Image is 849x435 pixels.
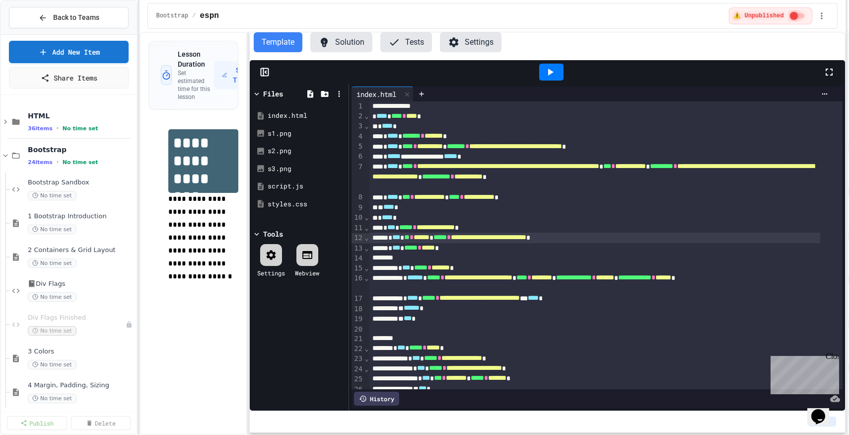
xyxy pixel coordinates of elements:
div: 10 [352,213,364,223]
div: script.js [268,181,345,191]
a: Share Items [9,67,129,88]
span: 36 items [28,125,53,132]
span: Div Flags Finished [28,314,126,322]
span: 📓Div Flags [28,280,135,288]
span: Bootstrap Sandbox [28,178,135,187]
span: No time set [28,225,76,234]
div: 16 [352,273,364,294]
div: Unpublished [126,321,133,328]
a: Delete [71,416,131,430]
div: s1.png [268,129,345,139]
div: 23 [352,354,364,364]
div: 11 [352,223,364,233]
span: 2 Containers & Grid Layout [28,246,135,255]
span: No time set [63,125,98,132]
span: No time set [28,259,76,268]
p: Set estimated time for this lesson [178,69,214,101]
div: 25 [352,374,364,384]
span: 24 items [28,159,53,166]
span: 4 Margin, Padding, Sizing [28,381,135,390]
iframe: chat widget [807,395,839,425]
div: 12 [352,233,364,243]
span: Fold line [364,224,369,232]
div: 2 [352,111,364,121]
div: 18 [352,304,364,314]
div: 7 [352,162,364,192]
div: s3.png [268,164,345,174]
div: 21 [352,334,364,344]
h3: Lesson Duration [178,49,214,69]
div: s2.png [268,146,345,156]
span: • [57,124,59,132]
span: Fold line [364,122,369,130]
span: 3 Colors [28,348,135,356]
div: index.html [352,89,401,99]
div: 19 [352,314,364,324]
span: Fold line [364,365,369,373]
span: HTML [28,111,135,120]
div: 6 [352,152,364,162]
span: 1 Bootstrap Introduction [28,212,135,221]
div: 4 [352,132,364,142]
button: Settings [440,32,501,52]
span: espn [200,10,218,22]
span: No time set [28,326,76,336]
div: 17 [352,294,364,304]
div: 1 [352,101,364,111]
div: 13 [352,244,364,254]
span: No time set [28,360,76,369]
button: Back to Teams [9,7,129,28]
div: Webview [295,268,319,277]
div: 3 [352,121,364,131]
span: No time set [63,159,98,166]
iframe: chat widget [767,352,839,394]
span: Fold line [364,112,369,120]
div: 9 [352,203,364,213]
a: Add New Item [9,41,129,63]
span: No time set [28,191,76,200]
div: 14 [352,254,364,263]
span: Fold line [364,264,369,272]
div: 24 [352,364,364,374]
div: Chat with us now!Close [4,4,69,63]
span: Back to Teams [53,12,99,23]
span: Fold line [364,244,369,252]
span: No time set [28,394,76,403]
span: Fold line [364,354,369,362]
div: index.html [268,111,345,121]
div: 22 [352,344,364,354]
span: • [57,158,59,166]
button: Template [254,32,302,52]
span: / [192,12,196,20]
div: ⚠️ Students cannot see this content! Click the toggle to publish it and make it visible to your c... [729,7,812,24]
div: 5 [352,142,364,152]
span: ⚠️ Unpublished [733,12,783,20]
div: 26 [352,385,364,395]
button: Solution [310,32,372,52]
div: Tools [263,229,283,239]
span: Bootstrap [156,12,188,20]
div: styles.css [268,199,345,209]
div: 8 [352,192,364,202]
div: 15 [352,263,364,273]
span: Fold line [364,213,369,221]
div: Settings [257,268,285,277]
button: Tests [380,32,432,52]
div: 20 [352,325,364,335]
span: Fold line [364,274,369,282]
span: Fold line [364,345,369,352]
a: Publish [7,416,67,430]
button: Set Time [214,61,258,89]
div: index.html [352,87,414,101]
span: Fold line [364,234,369,242]
div: Files [263,88,283,99]
span: No time set [28,292,76,302]
div: History [354,392,399,406]
span: Bootstrap [28,145,135,154]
